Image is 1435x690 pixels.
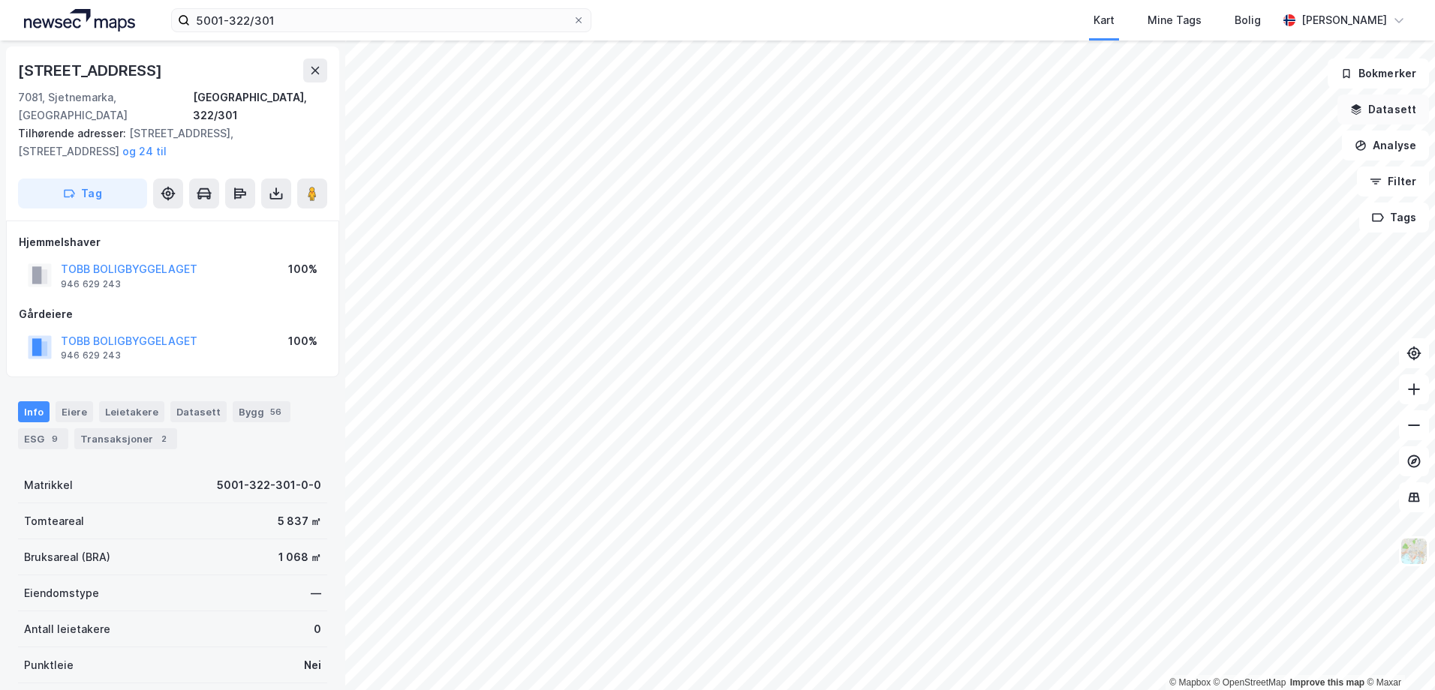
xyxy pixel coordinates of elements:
[190,9,573,31] input: Søk på adresse, matrikkel, gårdeiere, leietakere eller personer
[233,401,290,422] div: Bygg
[18,401,50,422] div: Info
[1328,58,1429,88] button: Bokmerker
[74,428,177,449] div: Transaksjoner
[18,124,315,160] div: [STREET_ADDRESS], [STREET_ADDRESS]
[1360,618,1435,690] div: Kontrollprogram for chat
[156,431,171,446] div: 2
[1342,130,1429,160] button: Analyse
[18,428,68,449] div: ESG
[24,656,74,674] div: Punktleie
[288,332,317,350] div: 100%
[56,401,93,422] div: Eiere
[267,404,284,419] div: 56
[1214,677,1286,688] a: OpenStreetMap
[99,401,164,422] div: Leietakere
[24,584,99,602] div: Eiendomstype
[24,9,135,31] img: logo.a4113a55bc3d86da70a041830d287a7e.svg
[24,512,84,530] div: Tomteareal
[314,620,321,638] div: 0
[217,476,321,494] div: 5001-322-301-0-0
[1169,677,1211,688] a: Mapbox
[1360,618,1435,690] iframe: Chat Widget
[61,278,121,290] div: 946 629 243
[1148,11,1202,29] div: Mine Tags
[1359,202,1429,232] button: Tags
[1235,11,1261,29] div: Bolig
[304,656,321,674] div: Nei
[47,431,62,446] div: 9
[61,349,121,361] div: 946 629 243
[278,512,321,530] div: 5 837 ㎡
[18,178,147,208] button: Tag
[1290,677,1364,688] a: Improve this map
[170,401,227,422] div: Datasett
[1357,166,1429,196] button: Filter
[1400,537,1428,565] img: Z
[19,305,326,323] div: Gårdeiere
[1301,11,1387,29] div: [PERSON_NAME]
[24,476,73,494] div: Matrikkel
[311,584,321,602] div: —
[18,58,165,82] div: [STREET_ADDRESS]
[193,88,327,124] div: [GEOGRAPHIC_DATA], 322/301
[1337,94,1429,124] button: Datasett
[278,548,321,566] div: 1 068 ㎡
[19,233,326,251] div: Hjemmelshaver
[18,88,193,124] div: 7081, Sjetnemarka, [GEOGRAPHIC_DATA]
[1094,11,1115,29] div: Kart
[18,127,129,139] span: Tilhørende adresser:
[24,620,110,638] div: Antall leietakere
[24,548,110,566] div: Bruksareal (BRA)
[288,260,317,278] div: 100%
